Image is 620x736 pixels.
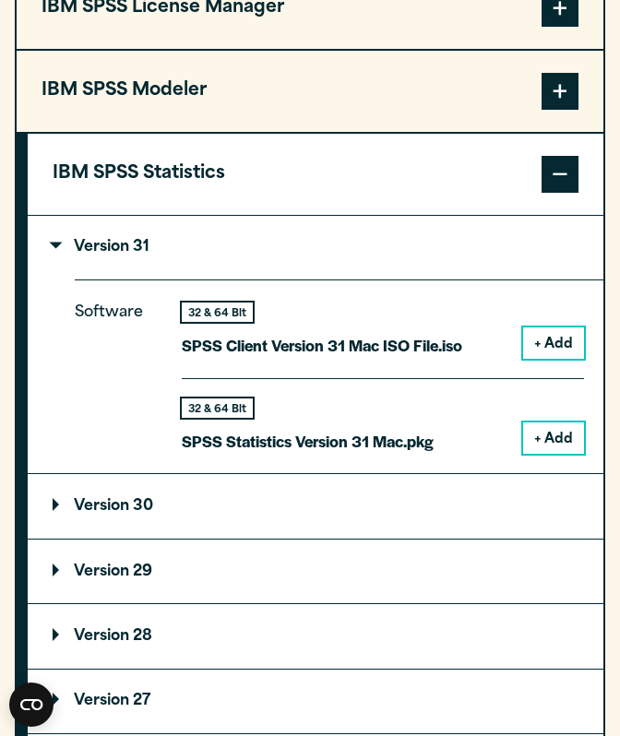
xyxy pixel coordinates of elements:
[28,216,603,279] summary: Version 31
[182,303,253,322] div: 32 & 64 Bit
[182,332,462,359] p: SPSS Client Version 31 Mac ISO File.iso
[53,629,152,644] p: Version 28
[28,670,603,733] summary: Version 27
[75,300,158,439] p: Software
[523,422,584,454] button: + Add
[523,327,584,359] button: + Add
[28,604,603,668] summary: Version 28
[28,474,603,538] summary: Version 30
[28,134,603,215] button: IBM SPSS Statistics
[182,398,253,418] div: 32 & 64 Bit
[53,499,153,514] p: Version 30
[53,564,152,579] p: Version 29
[53,240,149,255] p: Version 31
[28,540,603,603] summary: Version 29
[182,428,434,455] p: SPSS Statistics Version 31 Mac.pkg
[17,51,603,132] button: IBM SPSS Modeler
[53,694,150,708] p: Version 27
[9,683,54,727] button: Open CMP widget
